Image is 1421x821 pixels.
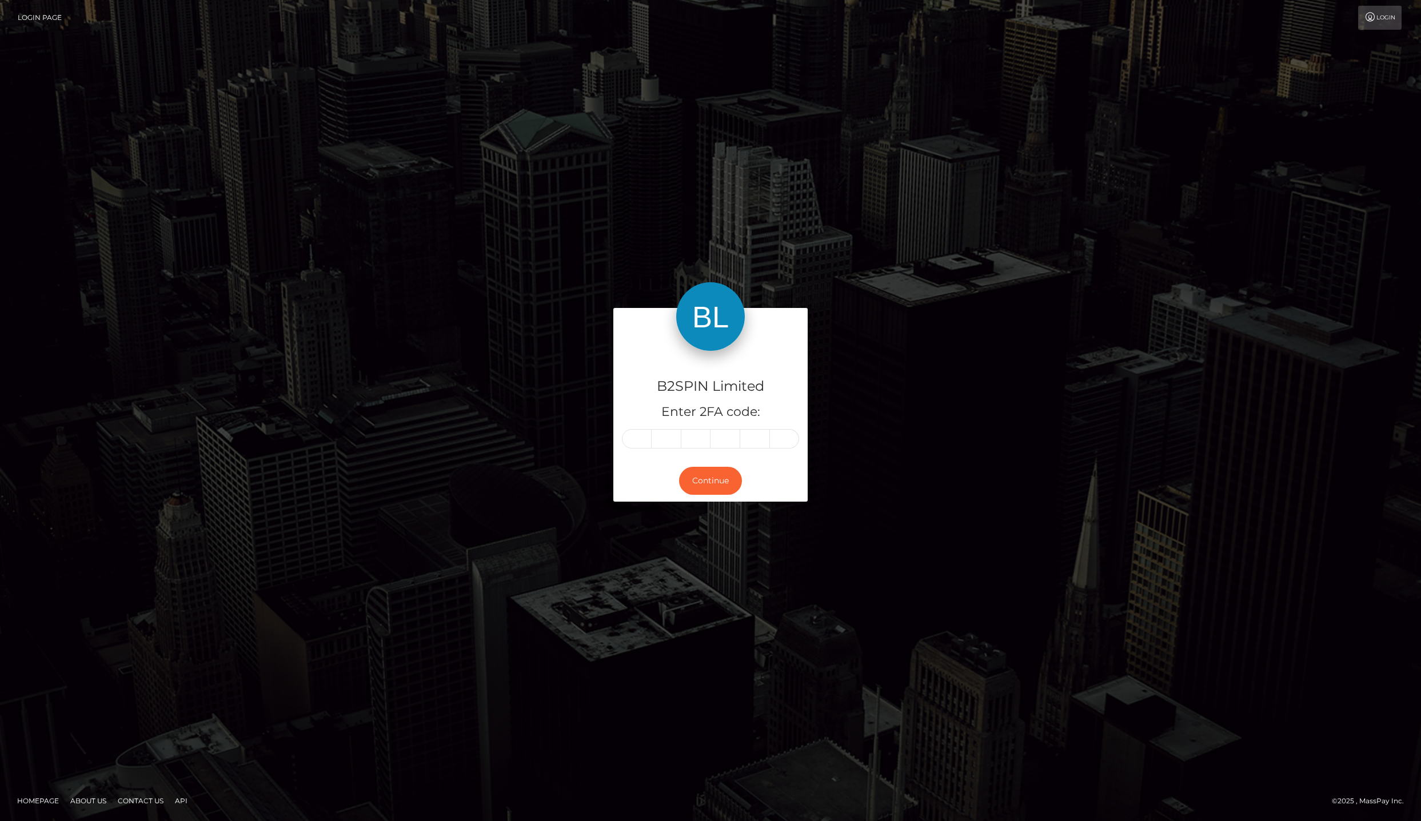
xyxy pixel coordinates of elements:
a: Login [1358,6,1402,30]
a: Contact Us [113,792,168,810]
img: B2SPIN Limited [676,282,745,351]
a: Homepage [13,792,63,810]
a: API [170,792,192,810]
div: © 2025 , MassPay Inc. [1332,795,1412,807]
h5: Enter 2FA code: [622,403,799,421]
button: Continue [679,467,742,495]
a: Login Page [18,6,62,30]
a: About Us [66,792,111,810]
h4: B2SPIN Limited [622,377,799,397]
